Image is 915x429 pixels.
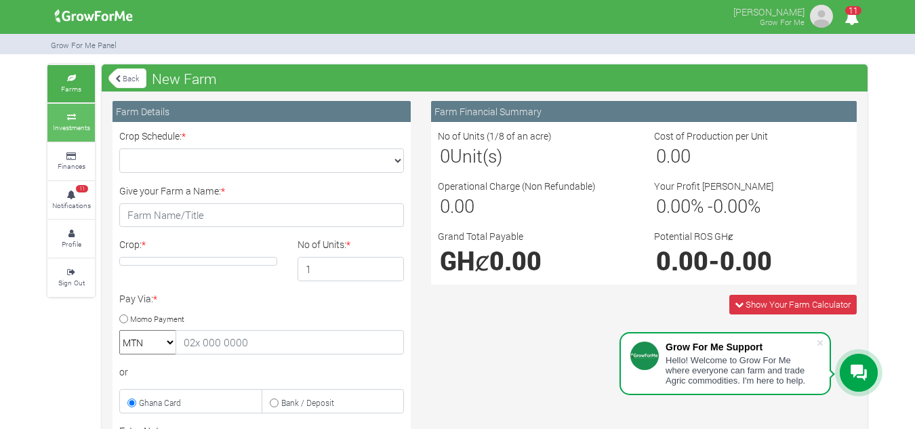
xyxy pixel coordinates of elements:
[656,195,848,217] h3: % - %
[298,237,350,251] label: No of Units:
[176,330,404,354] input: 02x 000 0000
[656,194,691,218] span: 0.00
[119,365,404,379] div: or
[130,313,184,323] small: Momo Payment
[47,259,95,296] a: Sign Out
[139,397,181,408] small: Ghana Card
[808,3,835,30] img: growforme image
[47,220,95,258] a: Profile
[119,314,128,323] input: Momo Payment
[62,239,81,249] small: Profile
[733,3,805,19] p: [PERSON_NAME]
[440,145,632,167] h3: Unit(s)
[720,244,772,277] span: 0.00
[746,298,851,310] span: Show Your Farm Calculator
[713,194,748,218] span: 0.00
[50,3,138,30] img: growforme image
[666,355,816,386] div: Hello! Welcome to Grow For Me where everyone can farm and trade Agric commodities. I'm here to help.
[656,245,848,276] h1: -
[47,182,95,219] a: 11 Notifications
[119,203,404,228] input: Farm Name/Title
[270,399,279,407] input: Bank / Deposit
[656,144,691,167] span: 0.00
[438,179,596,193] label: Operational Charge (Non Refundable)
[440,245,632,276] h1: GHȼ
[438,229,523,243] label: Grand Total Payable
[51,40,117,50] small: Grow For Me Panel
[76,185,88,193] span: 11
[438,129,552,143] label: No of Units (1/8 of an acre)
[127,399,136,407] input: Ghana Card
[119,291,157,306] label: Pay Via:
[108,67,146,89] a: Back
[119,184,225,198] label: Give your Farm a Name:
[845,6,861,15] span: 11
[58,161,85,171] small: Finances
[838,3,865,33] i: Notifications
[47,65,95,102] a: Farms
[666,342,816,352] div: Grow For Me Support
[489,244,542,277] span: 0.00
[53,123,90,132] small: Investments
[431,101,857,122] div: Farm Financial Summary
[113,101,411,122] div: Farm Details
[47,143,95,180] a: Finances
[119,237,146,251] label: Crop:
[440,194,474,218] span: 0.00
[61,84,81,94] small: Farms
[52,201,91,210] small: Notifications
[148,65,220,92] span: New Farm
[654,179,773,193] label: Your Profit [PERSON_NAME]
[654,229,733,243] label: Potential ROS GHȼ
[654,129,768,143] label: Cost of Production per Unit
[119,129,186,143] label: Crop Schedule:
[838,13,865,26] a: 11
[760,17,805,27] small: Grow For Me
[281,397,334,408] small: Bank / Deposit
[47,104,95,141] a: Investments
[440,144,450,167] span: 0
[656,244,708,277] span: 0.00
[58,278,85,287] small: Sign Out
